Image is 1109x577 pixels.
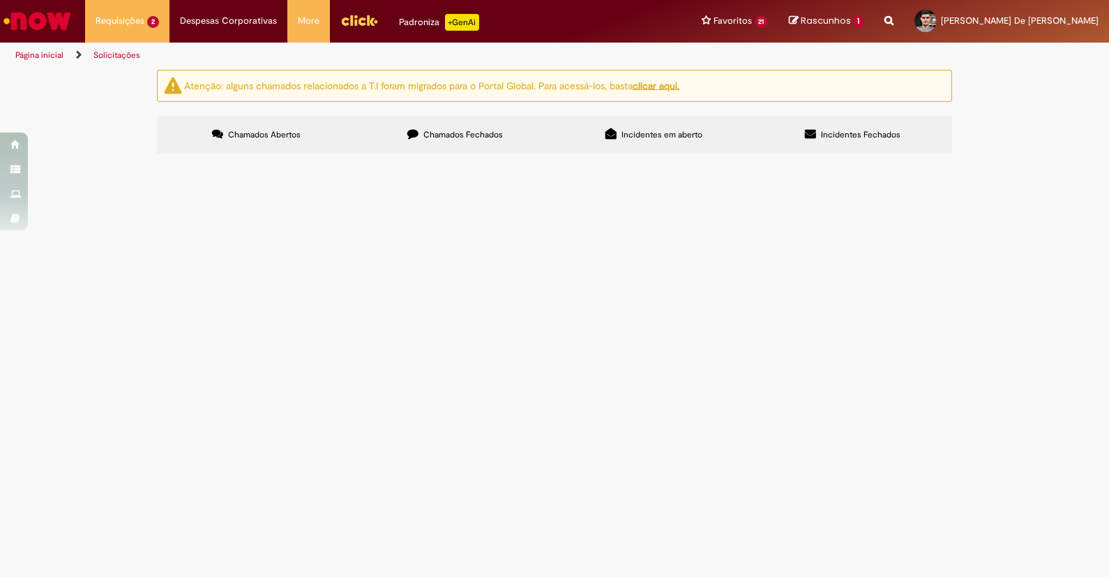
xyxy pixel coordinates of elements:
[789,15,863,28] a: Rascunhos
[755,16,769,28] span: 21
[821,129,900,140] span: Incidentes Fechados
[184,79,679,91] ng-bind-html: Atenção: alguns chamados relacionados a T.I foram migrados para o Portal Global. Para acessá-los,...
[93,50,140,61] a: Solicitações
[96,14,144,28] span: Requisições
[801,14,851,27] span: Rascunhos
[15,50,63,61] a: Página inicial
[941,15,1099,27] span: [PERSON_NAME] De [PERSON_NAME]
[399,14,479,31] div: Padroniza
[340,10,378,31] img: click_logo_yellow_360x200.png
[1,7,73,35] img: ServiceNow
[298,14,319,28] span: More
[633,79,679,91] a: clicar aqui.
[621,129,702,140] span: Incidentes em aberto
[423,129,503,140] span: Chamados Fechados
[228,129,301,140] span: Chamados Abertos
[10,43,729,68] ul: Trilhas de página
[445,14,479,31] p: +GenAi
[147,16,159,28] span: 2
[180,14,277,28] span: Despesas Corporativas
[714,14,752,28] span: Favoritos
[853,15,863,28] span: 1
